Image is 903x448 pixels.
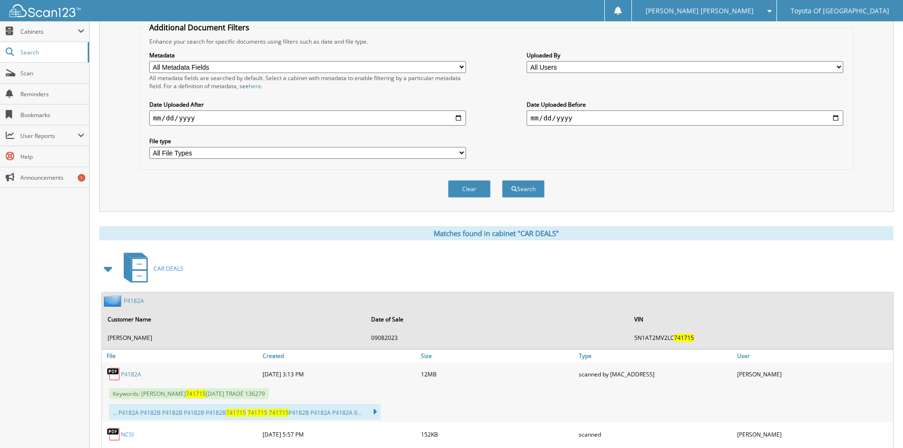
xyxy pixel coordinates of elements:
[791,8,889,14] span: Toyota Of [GEOGRAPHIC_DATA]
[366,330,629,346] td: 09082023
[502,180,545,198] button: Search
[260,349,419,362] a: Created
[20,153,84,161] span: Help
[249,82,261,90] a: here
[20,174,84,182] span: Announcements
[149,51,466,59] label: Metadata
[103,310,365,329] th: Customer Name
[576,425,735,444] div: scanned
[576,349,735,362] a: Type
[419,349,577,362] a: Size
[121,430,134,439] a: NCSI
[149,74,466,90] div: All metadata fields are searched by default. Select a cabinet with metadata to enable filtering b...
[527,51,843,59] label: Uploaded By
[154,265,183,273] span: CAR DEALS
[674,334,694,342] span: 741715
[107,367,121,381] img: PDF.png
[99,226,894,240] div: Matches found in cabinet "CAR DEALS"
[20,27,78,36] span: Cabinets
[448,180,491,198] button: Clear
[20,69,84,77] span: Scan
[20,111,84,119] span: Bookmarks
[109,404,381,420] div: ... P4182A P4182B P4182B P4182B P4182B P4182B P4182A P4182A 6...
[527,101,843,109] label: Date Uploaded Before
[121,370,141,378] a: P4182A
[419,365,577,384] div: 12MB
[20,90,84,98] span: Reminders
[735,425,893,444] div: [PERSON_NAME]
[629,330,892,346] td: 5N1AT2MV2LC
[260,425,419,444] div: [DATE] 5:57 PM
[118,250,183,287] a: CAR DEALS
[149,137,466,145] label: File type
[735,365,893,384] div: [PERSON_NAME]
[260,365,419,384] div: [DATE] 3:13 PM
[629,310,892,329] th: VIN
[109,388,269,399] span: Keywords: [PERSON_NAME] [DATE] TRADE 136279
[269,409,289,417] span: 741715
[186,390,206,398] span: 741715
[735,349,893,362] a: User
[226,409,246,417] span: 741715
[366,310,629,329] th: Date of Sale
[419,425,577,444] div: 152KB
[576,365,735,384] div: scanned by [MAC_ADDRESS]
[20,132,78,140] span: User Reports
[149,110,466,126] input: start
[20,48,83,56] span: Search
[149,101,466,109] label: Date Uploaded After
[527,110,843,126] input: end
[124,297,144,305] a: P4182A
[102,349,260,362] a: File
[104,295,124,307] img: folder2.png
[145,22,254,33] legend: Additional Document Filters
[145,37,848,46] div: Enhance your search for specific documents using filters such as date and file type.
[78,174,85,182] div: 1
[103,330,365,346] td: [PERSON_NAME]
[646,8,754,14] span: [PERSON_NAME] [PERSON_NAME]
[247,409,267,417] span: 741715
[107,427,121,441] img: PDF.png
[9,4,81,17] img: scan123-logo-white.svg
